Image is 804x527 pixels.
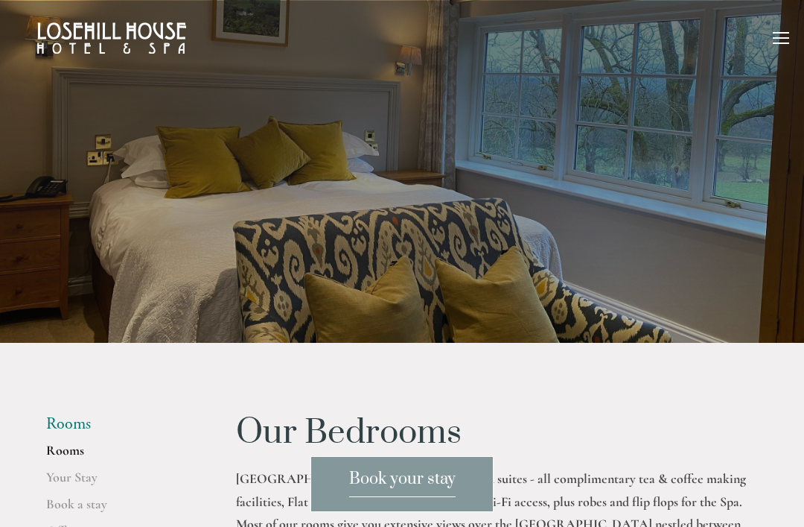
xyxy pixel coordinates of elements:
[349,469,456,497] span: Book your stay
[310,456,494,512] a: Book your stay
[46,414,188,434] li: Rooms
[46,442,188,469] a: Rooms
[37,22,186,54] img: Losehill House
[236,414,758,452] h1: Our Bedrooms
